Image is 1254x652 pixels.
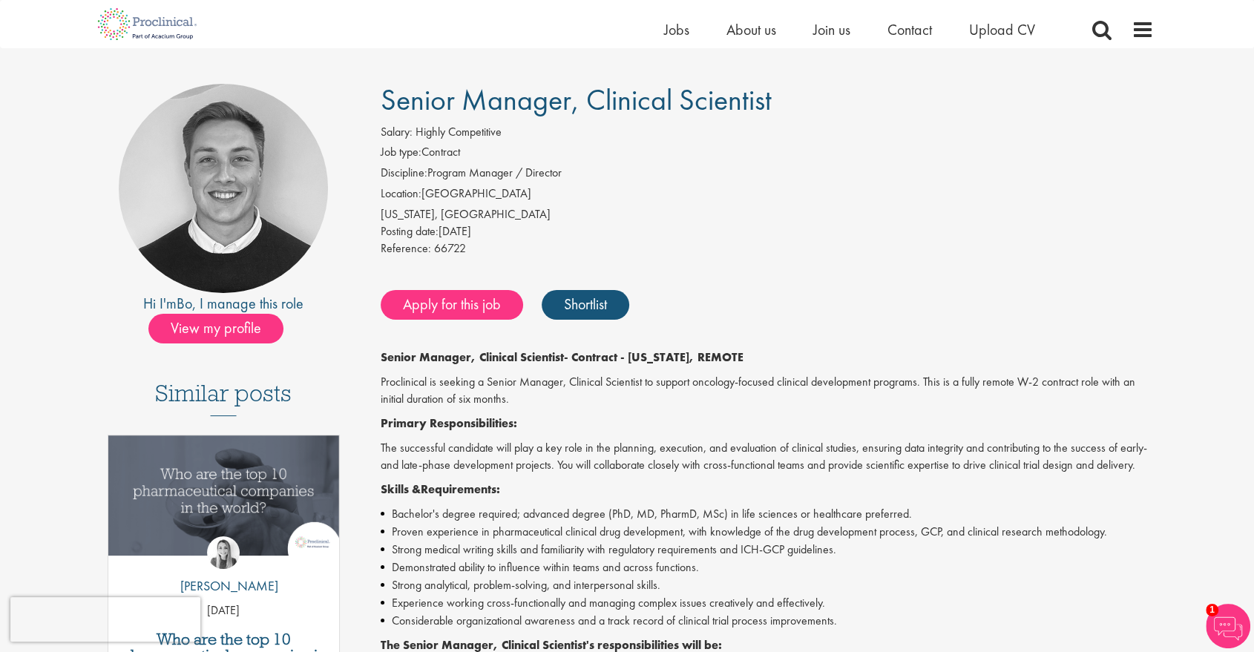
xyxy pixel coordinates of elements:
img: Top 10 pharmaceutical companies in the world 2025 [108,435,339,555]
strong: Requirements: [421,481,500,497]
p: Proclinical is seeking a Senior Manager, Clinical Scientist to support oncology-focused clinical ... [381,374,1155,408]
label: Reference: [381,240,431,257]
span: Posting date: [381,223,439,239]
a: Bo [177,294,192,313]
a: Contact [887,20,932,39]
iframe: reCAPTCHA [10,597,200,642]
strong: Senior Manager, Clinical Scientist [381,349,564,365]
img: Chatbot [1206,604,1250,648]
strong: Primary Responsibilitie [381,415,508,431]
li: Bachelor's degree required; advanced degree (PhD, MD, PharmD, MSc) in life sciences or healthcare... [381,505,1155,523]
span: 66722 [434,240,466,256]
img: Hannah Burke [207,536,240,569]
span: Highly Competitive [416,124,502,139]
a: Hannah Burke [PERSON_NAME] [169,536,278,603]
p: [DATE] [108,602,339,619]
span: Senior Manager, Clinical Scientist [381,81,772,119]
li: Proven experience in pharmaceutical clinical drug development, with knowledge of the drug develop... [381,523,1155,541]
label: Job type: [381,144,421,161]
strong: Skills & [381,481,421,497]
a: View my profile [148,317,298,336]
div: [US_STATE], [GEOGRAPHIC_DATA] [381,206,1155,223]
p: The successful candidate will play a key role in the planning, execution, and evaluation of clini... [381,440,1155,474]
li: Considerable organizational awareness and a track record of clinical trial process improvements. [381,612,1155,630]
a: Link to a post [108,435,339,567]
div: [DATE] [381,223,1155,240]
label: Discipline: [381,165,427,182]
p: [PERSON_NAME] [169,576,278,596]
label: Salary: [381,124,413,141]
li: Strong analytical, problem-solving, and interpersonal skills. [381,576,1155,594]
a: Join us [813,20,850,39]
h3: Similar posts [155,381,292,416]
li: Strong medical writing skills and familiarity with regulatory requirements and ICH-GCP guidelines. [381,541,1155,559]
span: View my profile [148,314,283,343]
strong: - Contract - [US_STATE], REMOTE [564,349,743,365]
label: Location: [381,185,421,202]
a: Jobs [664,20,689,39]
span: 1 [1206,604,1218,616]
li: Experience working cross-functionally and managing complex issues creatively and effectively. [381,594,1155,612]
a: Apply for this job [381,290,523,320]
strong: s: [508,415,517,431]
a: Shortlist [542,290,629,320]
a: About us [726,20,776,39]
img: imeage of recruiter Bo Forsen [119,84,328,293]
div: Hi I'm , I manage this role [100,293,347,315]
li: Contract [381,144,1155,165]
li: Demonstrated ability to influence within teams and across functions. [381,559,1155,576]
a: Upload CV [969,20,1035,39]
li: [GEOGRAPHIC_DATA] [381,185,1155,206]
li: Program Manager / Director [381,165,1155,185]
